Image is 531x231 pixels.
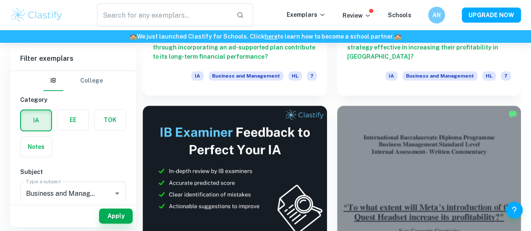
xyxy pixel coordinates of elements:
[21,110,51,130] button: IA
[2,32,529,41] h6: We just launched Clastify for Schools. Click to learn how to become a school partner.
[506,202,523,218] button: Help and Feedback
[10,47,136,70] h6: Filter exemplars
[501,71,511,80] span: 7
[462,8,521,23] button: UPGRADE NOW
[347,34,511,61] h6: To what extent is [PERSON_NAME]’s change in branding strategy effective in increasing their profi...
[343,11,371,20] p: Review
[264,33,277,40] a: here
[21,137,52,157] button: Notes
[191,71,204,80] span: IA
[403,71,477,80] span: Business and Management
[80,71,103,91] button: College
[43,71,103,91] div: Filter type choice
[385,71,398,80] span: IA
[20,167,126,176] h6: Subject
[288,71,302,80] span: HL
[10,7,63,23] img: Clastify logo
[26,178,61,185] label: Type a subject
[287,10,326,19] p: Exemplars
[394,33,401,40] span: 🏫
[99,208,133,223] button: Apply
[307,71,317,80] span: 7
[482,71,496,80] span: HL
[153,34,317,61] h6: Did the change in Netflix's subscription offerings through incorporating an ad-supported plan con...
[388,12,411,18] a: Schools
[20,95,126,104] h6: Category
[111,187,123,199] button: Open
[94,110,126,130] button: TOK
[508,110,517,118] img: Marked
[43,71,63,91] button: IB
[58,110,89,130] button: EE
[97,3,230,27] input: Search for any exemplars...
[130,33,137,40] span: 🏫
[428,7,445,23] button: AN
[209,71,283,80] span: Business and Management
[432,10,442,20] h6: AN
